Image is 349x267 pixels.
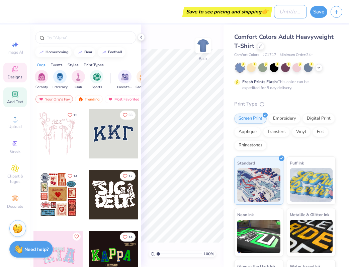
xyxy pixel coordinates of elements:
[234,33,334,50] span: Comfort Colors Adult Heavyweight T-Shirt
[93,73,101,81] img: Sports Image
[68,62,79,68] div: Styles
[75,73,82,81] img: Club Image
[51,62,63,68] div: Events
[90,70,103,90] div: filter for Sports
[280,52,313,58] span: Minimum Order: 24 +
[120,172,136,181] button: Like
[128,236,133,239] span: 14
[35,70,48,90] div: filter for Sorority
[65,172,80,181] button: Like
[120,232,136,242] button: Like
[196,39,210,52] img: Back
[237,168,280,202] img: Standard
[98,47,125,57] button: football
[136,70,151,90] div: filter for Game Day
[72,70,85,90] div: filter for Club
[53,85,68,90] span: Fraternity
[72,70,85,90] button: filter button
[105,95,143,103] div: Most Favorited
[108,97,113,102] img: most_fav.gif
[136,70,151,90] button: filter button
[7,50,23,55] span: Image AI
[199,56,207,62] div: Back
[269,114,300,124] div: Embroidery
[92,85,102,90] span: Sports
[46,50,69,54] div: homecoming
[35,85,48,90] span: Sorority
[302,114,335,124] div: Digital Print
[38,97,44,102] img: most_fav.gif
[117,70,133,90] button: filter button
[73,175,77,178] span: 14
[84,62,104,68] div: Print Types
[7,99,23,105] span: Add Text
[234,100,336,108] div: Print Type
[108,50,122,54] div: football
[90,70,103,90] button: filter button
[65,111,80,120] button: Like
[10,149,20,154] span: Greek
[7,204,23,209] span: Decorate
[78,50,83,54] img: trend_line.gif
[117,70,133,90] div: filter for Parent's Weekend
[73,232,81,241] button: Like
[35,70,48,90] button: filter button
[140,73,147,81] img: Game Day Image
[310,6,327,18] button: Save
[38,73,46,81] img: Sorority Image
[203,251,214,257] span: 100 %
[39,50,44,54] img: trend_line.gif
[24,246,49,253] strong: Need help?
[184,7,271,17] div: Save to see pricing and shipping
[234,140,267,150] div: Rhinestones
[75,95,103,103] div: Trending
[56,73,64,81] img: Fraternity Image
[78,97,83,102] img: trending.gif
[242,79,278,84] strong: Fresh Prints Flash:
[8,74,22,80] span: Designs
[117,85,133,90] span: Parent's Weekend
[234,52,259,58] span: Comfort Colors
[8,124,22,129] span: Upload
[261,7,269,15] span: 👉
[53,70,68,90] div: filter for Fraternity
[75,85,82,90] span: Club
[290,220,333,253] img: Metallic & Glitter Ink
[234,127,261,137] div: Applique
[292,127,311,137] div: Vinyl
[3,174,27,184] span: Clipart & logos
[35,95,73,103] div: Your Org's Fav
[237,159,255,166] span: Standard
[313,127,328,137] div: Foil
[263,127,290,137] div: Transfers
[290,168,333,202] img: Puff Ink
[37,62,46,68] div: Orgs
[242,79,325,91] div: This color can be expedited for 5 day delivery.
[136,85,151,90] span: Game Day
[290,159,304,166] span: Puff Ink
[128,114,133,117] span: 33
[274,5,307,18] input: Untitled Design
[46,34,132,41] input: Try "Alpha"
[73,114,77,117] span: 15
[234,114,267,124] div: Screen Print
[35,47,72,57] button: homecoming
[237,220,280,253] img: Neon Ink
[121,73,129,81] img: Parent's Weekend Image
[74,47,95,57] button: bear
[262,52,276,58] span: # C1717
[84,50,92,54] div: bear
[237,211,254,218] span: Neon Ink
[101,50,107,54] img: trend_line.gif
[53,70,68,90] button: filter button
[290,211,329,218] span: Metallic & Glitter Ink
[128,175,133,178] span: 17
[120,111,136,120] button: Like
